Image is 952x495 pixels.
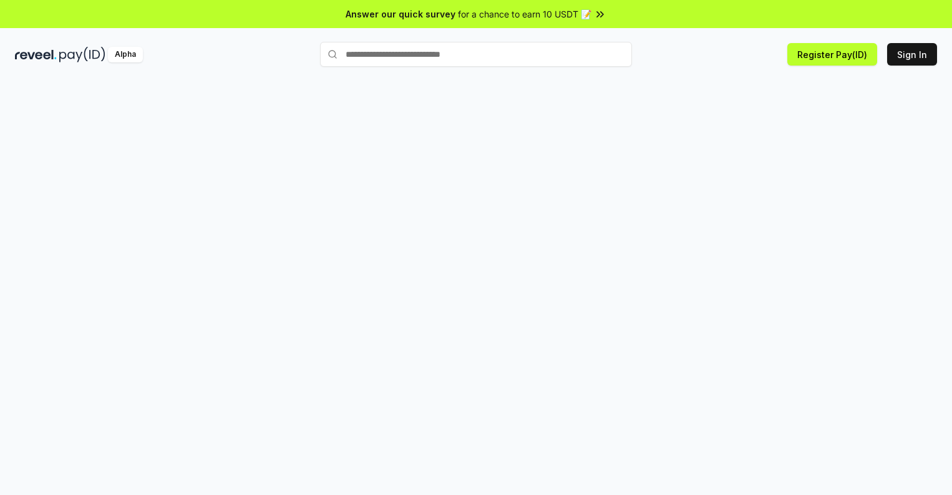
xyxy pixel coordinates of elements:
[15,47,57,62] img: reveel_dark
[458,7,591,21] span: for a chance to earn 10 USDT 📝
[108,47,143,62] div: Alpha
[59,47,105,62] img: pay_id
[887,43,937,66] button: Sign In
[346,7,455,21] span: Answer our quick survey
[787,43,877,66] button: Register Pay(ID)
